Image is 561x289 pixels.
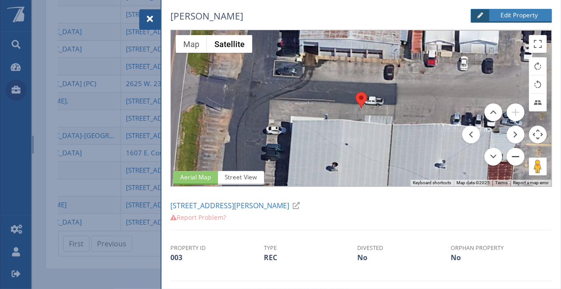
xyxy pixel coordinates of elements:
[495,180,508,185] a: Terms (opens in new tab)
[513,180,549,185] a: Report a map error
[176,35,207,53] button: Show street map
[507,103,525,121] button: Zoom in
[451,253,461,262] span: No
[170,253,182,262] span: 003
[484,148,502,166] button: Move down
[264,244,357,252] th: Type
[173,171,218,185] span: Aerial Map
[507,126,525,143] button: Move right
[529,126,547,143] button: Map camera controls
[471,9,552,23] a: Edit Property
[357,253,367,262] span: No
[170,201,303,210] a: [STREET_ADDRESS][PERSON_NAME]
[529,75,547,93] button: Rotate map counterclockwise
[413,180,451,186] button: Keyboard shortcuts
[170,9,421,23] h5: [PERSON_NAME]
[529,35,547,53] button: Toggle fullscreen view
[170,213,226,222] a: Report Problem?
[529,57,547,75] button: Rotate map clockwise
[490,11,545,20] span: Edit Property
[170,244,264,252] th: Property ID
[218,171,264,185] span: Street View
[456,180,490,185] span: Map data ©2025
[529,158,547,175] button: Drag Pegman onto the map to open Street View
[207,35,252,53] button: Show satellite imagery
[507,148,525,166] button: Zoom out
[264,253,277,262] span: REC
[357,244,451,252] th: Divested
[484,103,502,121] button: Move up
[451,244,545,252] th: Orphan Property
[462,126,480,143] button: Move left
[529,94,547,111] button: Tilt map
